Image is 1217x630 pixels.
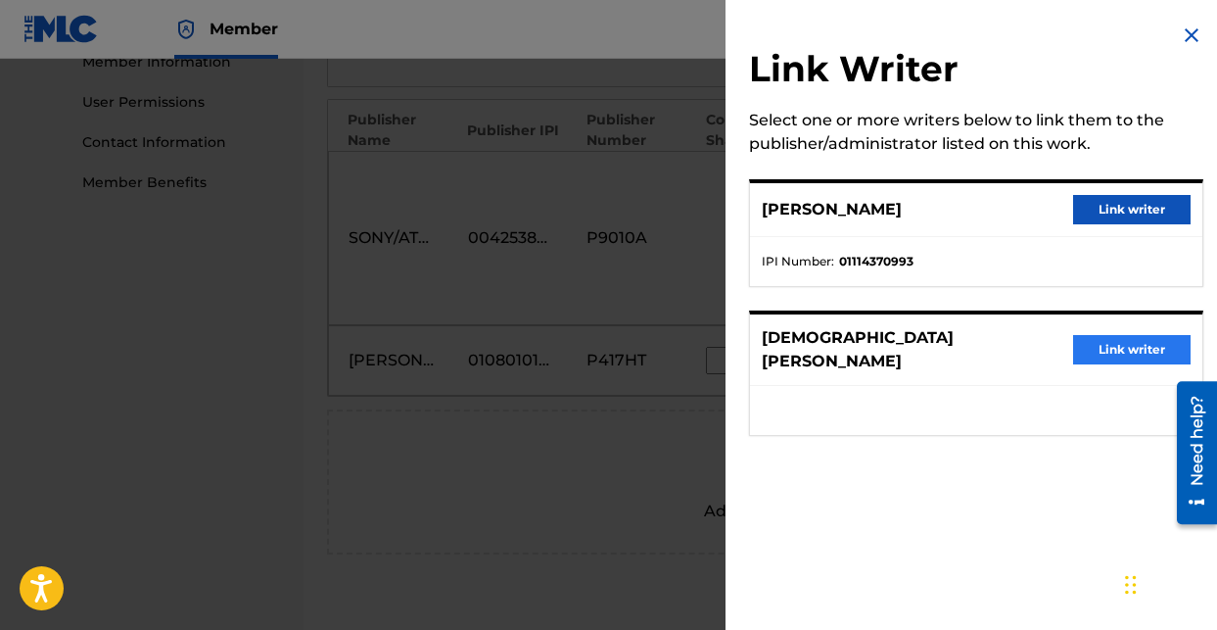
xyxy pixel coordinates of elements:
[762,198,902,221] p: [PERSON_NAME]
[749,47,1203,97] h2: Link Writer
[1125,556,1137,614] div: Drag
[1073,195,1191,224] button: Link writer
[762,326,1073,373] p: [DEMOGRAPHIC_DATA][PERSON_NAME]
[1073,335,1191,364] button: Link writer
[839,253,913,270] strong: 01114370993
[1119,536,1217,630] iframe: Chat Widget
[749,109,1203,156] div: Select one or more writers below to link them to the publisher/administrator listed on this work.
[210,18,278,40] span: Member
[174,18,198,41] img: Top Rightsholder
[23,15,99,43] img: MLC Logo
[762,253,834,270] span: IPI Number :
[1162,369,1217,537] iframe: Resource Center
